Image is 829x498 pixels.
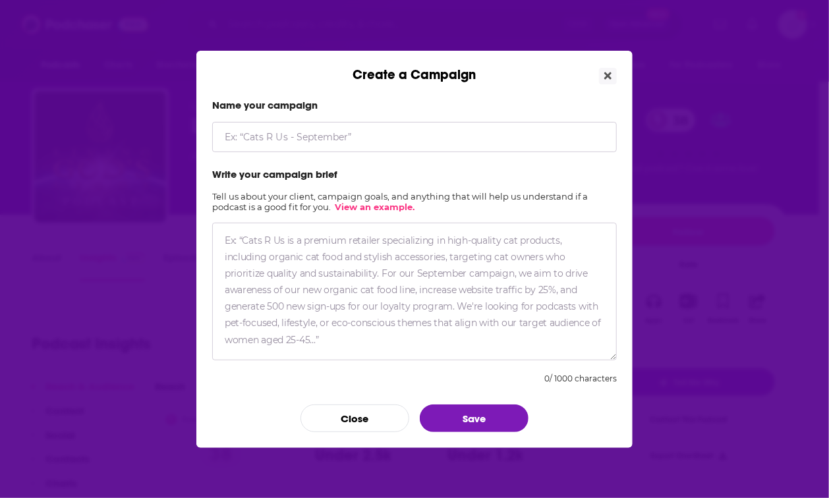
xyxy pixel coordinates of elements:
[196,51,633,83] div: Create a Campaign
[212,99,617,111] label: Name your campaign
[212,191,617,212] h2: Tell us about your client, campaign goals, and anything that will help us understand if a podcast...
[599,68,617,84] button: Close
[335,202,414,212] a: View an example.
[212,168,617,180] label: Write your campaign brief
[544,373,617,383] div: 0 / 1000 characters
[212,122,617,152] input: Ex: “Cats R Us - September”
[300,404,409,432] button: Close
[420,404,529,432] button: Save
